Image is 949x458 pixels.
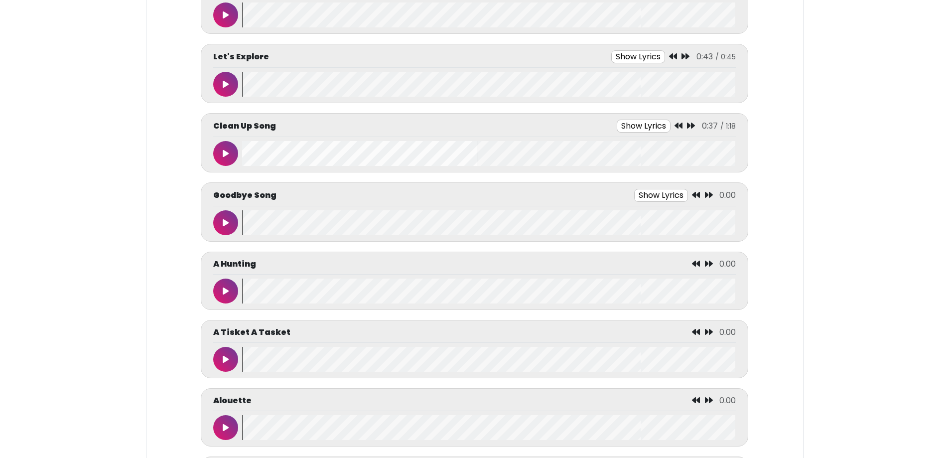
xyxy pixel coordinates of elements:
[720,121,736,131] span: / 1:18
[702,120,718,132] span: 0:37
[213,189,276,201] p: Goodbye Song
[715,52,736,62] span: / 0:45
[719,395,736,406] span: 0.00
[719,258,736,270] span: 0.00
[213,51,269,63] p: Let's Explore
[213,395,252,407] p: Alouette
[213,326,290,338] p: A Tisket A Tasket
[213,258,256,270] p: A Hunting
[617,120,671,133] button: Show Lyrics
[611,50,665,63] button: Show Lyrics
[719,326,736,338] span: 0.00
[213,120,276,132] p: Clean Up Song
[696,51,713,62] span: 0:43
[634,189,688,202] button: Show Lyrics
[719,189,736,201] span: 0.00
